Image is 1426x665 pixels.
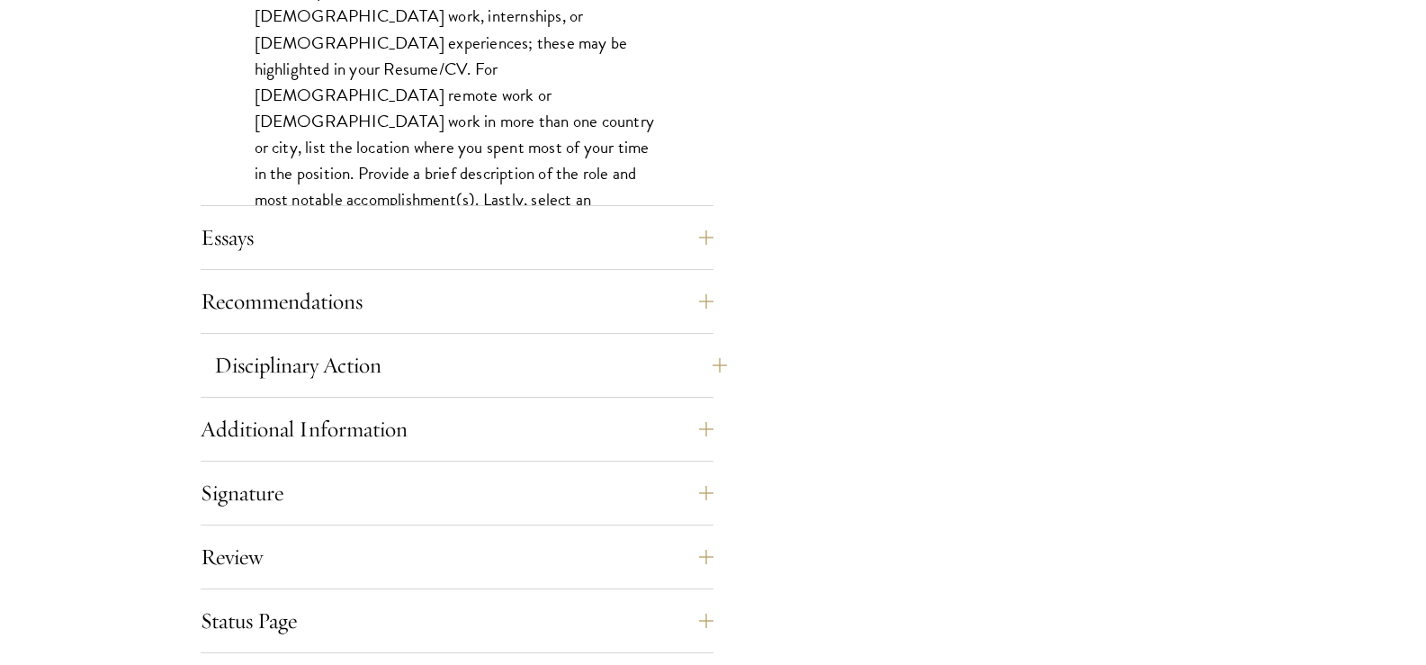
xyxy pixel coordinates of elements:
button: Review [201,535,713,579]
button: Recommendations [201,280,713,323]
button: Essays [201,216,713,259]
button: Additional Information [201,408,713,451]
button: Status Page [201,599,713,643]
button: Disciplinary Action [214,344,727,387]
button: Signature [201,472,713,515]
